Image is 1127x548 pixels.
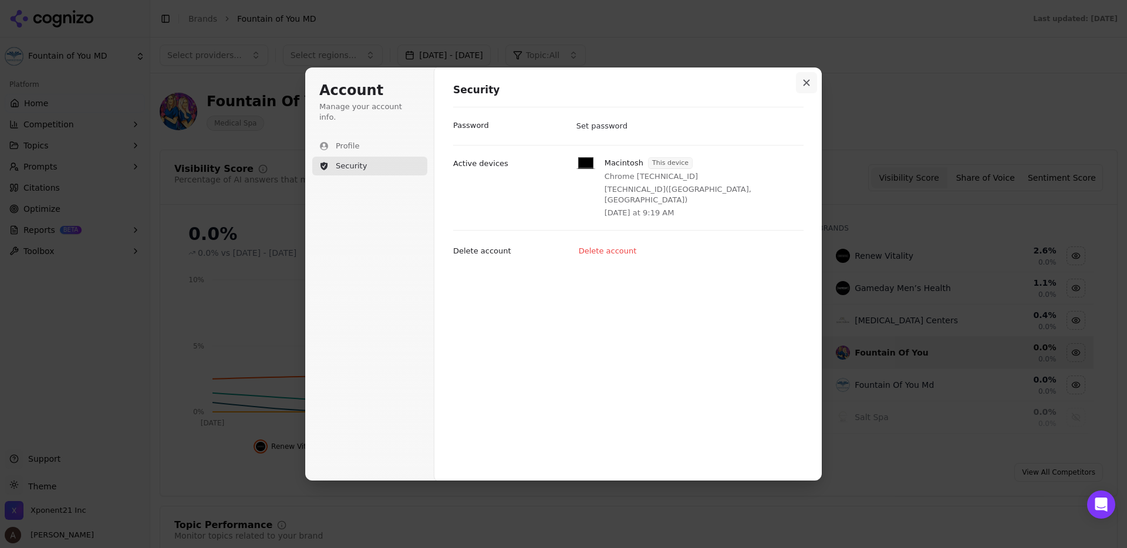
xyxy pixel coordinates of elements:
[605,208,674,218] p: [DATE] at 9:19 AM
[453,246,511,256] p: Delete account
[571,117,635,135] button: Set password
[573,242,644,260] button: Delete account
[796,72,817,93] button: Close modal
[319,82,420,100] h1: Account
[453,83,804,97] h1: Security
[336,141,359,151] span: Profile
[649,158,692,168] span: This device
[319,102,420,123] p: Manage your account info.
[453,158,508,169] p: Active devices
[605,158,643,168] p: Macintosh
[1087,491,1115,519] div: Open Intercom Messenger
[312,157,427,175] button: Security
[312,137,427,155] button: Profile
[453,120,489,131] p: Password
[605,171,698,182] p: Chrome [TECHNICAL_ID]
[336,161,367,171] span: Security
[605,184,801,205] p: [TECHNICAL_ID] ( [GEOGRAPHIC_DATA], [GEOGRAPHIC_DATA] )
